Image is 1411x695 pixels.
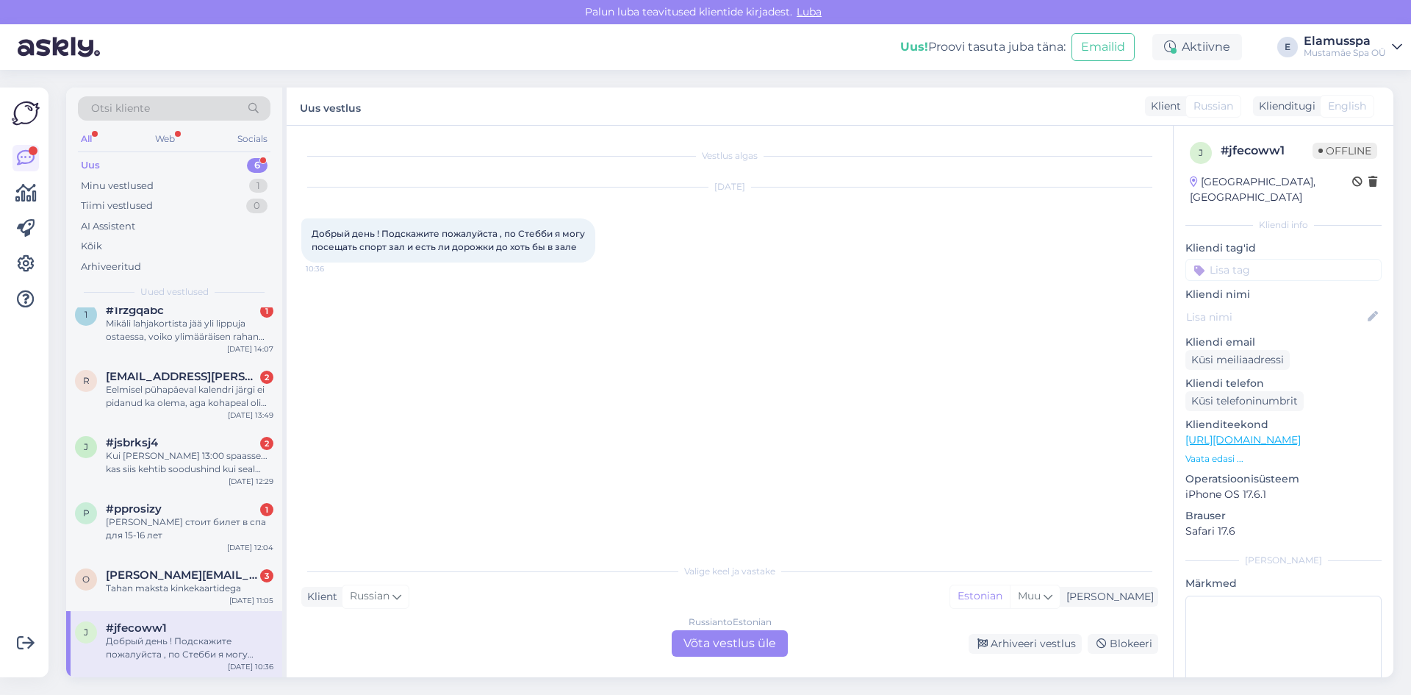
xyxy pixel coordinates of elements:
[900,40,928,54] b: Uus!
[301,589,337,605] div: Klient
[1304,47,1386,59] div: Mustamäe Spa OÜ
[82,574,90,585] span: o
[106,582,273,595] div: Tahan maksta kinkekaartidega
[106,516,273,542] div: [PERSON_NAME] стоит билет в спа для 15-16 лет
[12,99,40,127] img: Askly Logo
[106,635,273,661] div: Добрый день ! Подскажите пожалуйста , по Стебби я могу посещать спорт зал и есть ли дорожки до хо...
[106,317,273,343] div: Mikäli lahjakortista jää yli lippuja ostaessa, voiko ylimääräisen rahan käyttää spa barissa?
[1190,174,1352,205] div: [GEOGRAPHIC_DATA], [GEOGRAPHIC_DATA]
[81,219,135,234] div: AI Assistent
[1185,376,1382,391] p: Kliendi telefon
[91,101,150,116] span: Otsi kliente
[1185,417,1382,432] p: Klienditeekond
[1185,335,1382,350] p: Kliendi email
[969,634,1082,654] div: Arhiveeri vestlus
[689,616,772,629] div: Russian to Estonian
[900,38,1066,56] div: Proovi tasuta juba täna:
[106,449,273,476] div: Kui [PERSON_NAME] 13:00 spaasse... kas siis kehtib soodushind kui seal [PERSON_NAME] 15:00?
[1304,35,1402,59] a: ElamusspaMustamäe Spa OÜ
[78,129,95,149] div: All
[106,436,158,449] span: #jsbrksj4
[1185,508,1382,524] p: Brauser
[234,129,270,149] div: Socials
[1328,99,1366,114] span: English
[350,588,389,605] span: Russian
[246,199,268,213] div: 0
[1088,634,1158,654] div: Blokeeri
[106,383,273,410] div: Eelmisel pühapäeval kalendri järgi ei pidanud ka olema, aga kohapeal oli olukord teine ning ujula...
[228,410,273,421] div: [DATE] 13:49
[1185,554,1382,567] div: [PERSON_NAME]
[229,476,273,487] div: [DATE] 12:29
[1199,147,1203,158] span: j
[227,343,273,354] div: [DATE] 14:07
[1145,99,1181,114] div: Klient
[1185,471,1382,487] p: Operatsioonisüsteem
[301,149,1158,163] div: Vestlus algas
[260,371,273,384] div: 2
[1185,259,1382,281] input: Lisa tag
[1185,391,1304,411] div: Küsi telefoninumbrit
[1253,99,1315,114] div: Klienditugi
[260,304,273,318] div: 1
[85,309,87,320] span: 1
[301,180,1158,193] div: [DATE]
[260,569,273,582] div: 3
[1185,240,1382,256] p: Kliendi tag'id
[1304,35,1386,47] div: Elamusspa
[81,239,102,254] div: Kõik
[106,502,162,516] span: #pprosizy
[1185,433,1301,446] a: [URL][DOMAIN_NAME]
[672,630,788,657] div: Võta vestlus üle
[1071,33,1135,61] button: Emailid
[227,542,273,553] div: [DATE] 12:04
[106,304,164,317] span: #1rzgqabc
[81,179,154,193] div: Minu vestlused
[1185,287,1382,302] p: Kliendi nimi
[106,370,259,383] span: reili.roos.001@mail.ee
[247,158,268,173] div: 6
[260,437,273,450] div: 2
[106,569,259,582] span: olga.kosolapova.001@gmail.com
[1185,576,1382,591] p: Märkmed
[306,263,361,274] span: 10:36
[1185,452,1382,466] p: Vaata edasi ...
[1185,350,1290,370] div: Küsi meiliaadressi
[81,158,100,173] div: Uus
[1018,589,1041,602] span: Muu
[260,503,273,516] div: 1
[106,621,167,635] span: #jfecoww1
[1313,143,1377,159] span: Offline
[1186,309,1365,325] input: Lisa nimi
[1221,142,1313,160] div: # jfecoww1
[1185,487,1382,502] p: iPhone OS 17.6.1
[312,228,587,252] span: Добрый день ! Подскажите пожалуйста , по Стебби я могу посещать спорт зал и есть ли дорожки до хо...
[1185,218,1382,232] div: Kliendi info
[81,260,141,274] div: Arhiveeritud
[1193,99,1233,114] span: Russian
[83,375,90,386] span: r
[792,5,826,18] span: Luba
[83,507,90,518] span: p
[249,179,268,193] div: 1
[1277,37,1298,57] div: E
[140,285,209,299] span: Uued vestlused
[84,627,88,638] span: j
[1152,34,1242,60] div: Aktiivne
[950,585,1010,607] div: Estonian
[1060,589,1154,605] div: [PERSON_NAME]
[300,96,361,116] label: Uus vestlus
[229,595,273,606] div: [DATE] 11:05
[84,441,88,452] span: j
[228,661,273,672] div: [DATE] 10:36
[1185,524,1382,539] p: Safari 17.6
[81,199,153,213] div: Tiimi vestlused
[152,129,178,149] div: Web
[301,565,1158,578] div: Valige keel ja vastake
